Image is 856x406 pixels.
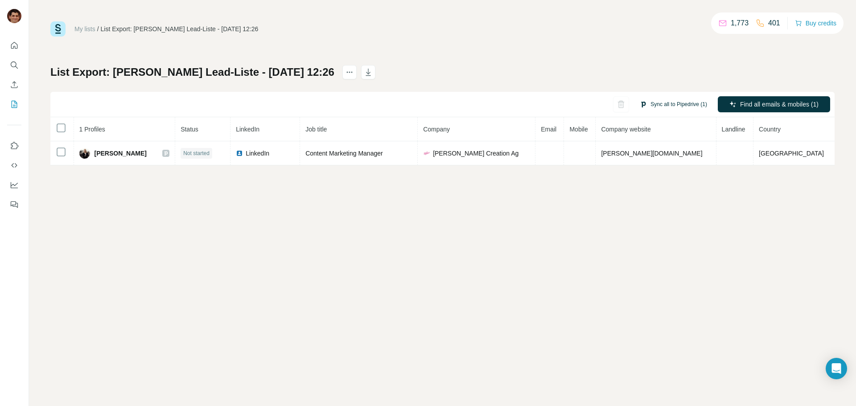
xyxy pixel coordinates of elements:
[768,18,780,29] p: 401
[74,25,95,33] a: My lists
[236,150,243,157] img: LinkedIn logo
[541,126,556,133] span: Email
[183,149,210,157] span: Not started
[423,150,430,157] img: company-logo
[101,25,259,33] div: List Export: [PERSON_NAME] Lead-Liste - [DATE] 12:26
[826,358,847,379] div: Open Intercom Messenger
[95,149,147,158] span: [PERSON_NAME]
[7,177,21,193] button: Dashboard
[759,150,824,157] span: [GEOGRAPHIC_DATA]
[569,126,588,133] span: Mobile
[342,65,357,79] button: actions
[7,77,21,93] button: Enrich CSV
[718,96,830,112] button: Find all emails & mobiles (1)
[7,9,21,23] img: Avatar
[433,149,519,158] span: [PERSON_NAME] Creation Ag
[722,126,745,133] span: Landline
[7,37,21,53] button: Quick start
[79,126,105,133] span: 1 Profiles
[97,25,99,33] li: /
[236,126,259,133] span: LinkedIn
[7,197,21,213] button: Feedback
[601,150,702,157] span: [PERSON_NAME][DOMAIN_NAME]
[740,100,819,109] span: Find all emails & mobiles (1)
[246,149,269,158] span: LinkedIn
[601,126,650,133] span: Company website
[7,96,21,112] button: My lists
[50,21,66,37] img: Surfe Logo
[759,126,781,133] span: Country
[305,150,383,157] span: Content Marketing Manager
[423,126,450,133] span: Company
[79,148,90,159] img: Avatar
[181,126,198,133] span: Status
[7,157,21,173] button: Use Surfe API
[50,65,334,79] h1: List Export: [PERSON_NAME] Lead-Liste - [DATE] 12:26
[7,138,21,154] button: Use Surfe on LinkedIn
[795,17,836,29] button: Buy credits
[634,98,713,111] button: Sync all to Pipedrive (1)
[731,18,749,29] p: 1,773
[305,126,327,133] span: Job title
[7,57,21,73] button: Search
